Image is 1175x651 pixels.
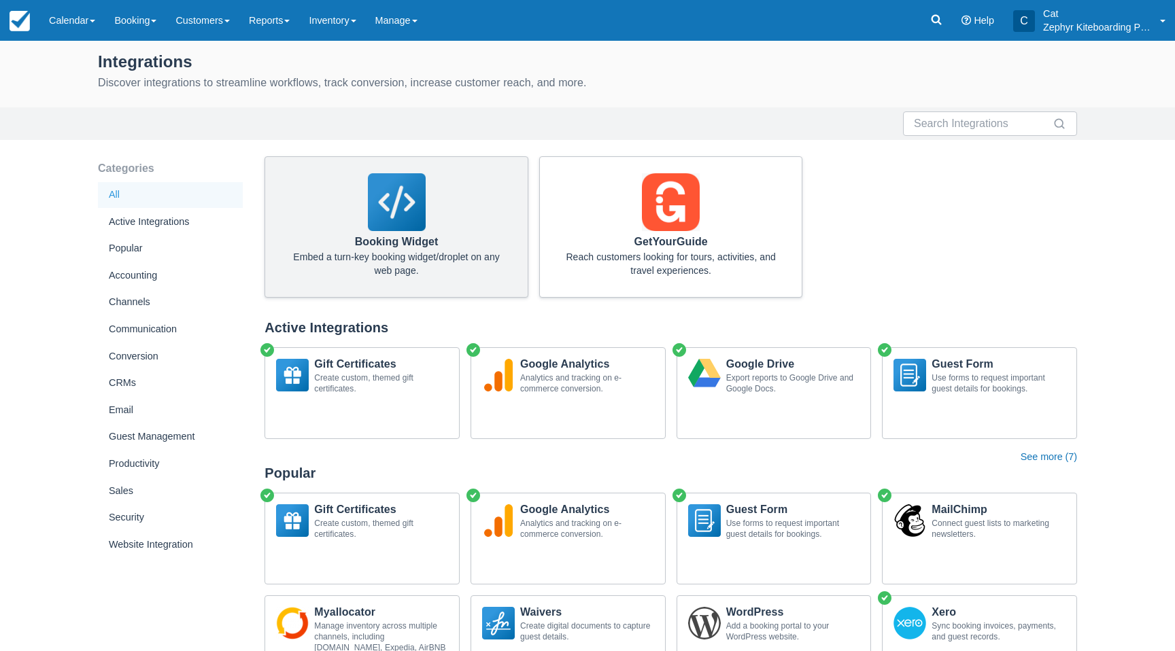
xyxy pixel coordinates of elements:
p: Cat [1043,7,1152,20]
div: Sync booking invoices, payments, and guest records. [932,620,1066,642]
img: checkfront-main-nav-mini-logo.png [10,11,30,31]
div: Accounting [98,263,243,289]
a: GuestsGuest FormUse forms to request important guest details for bookings. [677,493,872,584]
img: Guests [688,504,721,537]
div: Create custom, themed gift certificates. [314,518,448,540]
p: WordPress [726,607,860,618]
img: Droplet [368,173,426,231]
div: CRMs [98,370,243,396]
p: Guest Form [932,359,1066,370]
div: Communication [98,317,243,342]
p: Google Drive [726,359,860,370]
div: Use forms to request important guest details for bookings. [726,518,860,540]
img: GiftCert [276,504,309,537]
div: Conversion [98,344,243,370]
div: Export reports to Google Drive and Google Docs. [726,372,860,394]
img: GiftCert [276,359,309,391]
img: GoogleDrive [688,359,721,391]
div: Use forms to request important guest details for bookings. [932,372,1066,394]
p: Waivers [520,607,654,618]
img: GoogleAnalytics [482,359,515,391]
button: See more (7) [1021,450,1077,465]
div: Reach customers looking for tours, activities, and travel experiences. [562,250,781,277]
span: Help [974,15,994,26]
a: GoogleAnalyticsGoogle AnalyticsAnalytics and tracking on e-commerce conversion. [471,347,666,439]
div: Create digital documents to capture guest details. [520,620,654,642]
img: GetYourGuide [642,173,700,231]
img: Xero [893,607,926,639]
p: Google Analytics [520,359,654,370]
a: GoogleDriveGoogle DriveExport reports to Google Drive and Google Docs. [677,347,872,439]
div: Active Integrations [265,319,1077,336]
a: GiftCertGift CertificatesCreate custom, themed gift certificates. [265,493,460,584]
span: Active [876,487,893,504]
div: Security [98,505,243,531]
div: Email [98,398,243,423]
div: Create custom, themed gift certificates. [314,372,448,394]
div: Popular [265,465,1077,482]
p: Gift Certificates [314,504,448,515]
span: Active [876,590,893,606]
p: Guest Form [726,504,860,515]
div: Productivity [98,451,243,477]
div: Categories [98,156,243,181]
p: MailChimp [932,504,1066,515]
img: MailChimp [893,504,926,537]
p: Gift Certificates [314,359,448,370]
img: GoogleAnalytics [482,504,515,537]
div: Website Integration [98,532,243,558]
a: MailChimpMailChimpConnect guest lists to marketing newsletters. [882,493,1077,584]
div: C [1013,10,1035,32]
p: Zephyr Kiteboarding Pty Ltd [1043,20,1152,34]
p: Booking Widget [287,236,506,247]
div: Sales [98,478,243,504]
div: Popular [98,236,243,262]
p: Xero [932,607,1066,618]
span: Active [465,487,481,504]
span: Active [876,342,893,358]
span: Active [259,342,275,358]
span: Active [671,342,687,358]
img: MyAllocator [276,607,309,639]
div: Guest Management [98,424,243,450]
input: Search Integrations [914,111,1050,136]
span: Active [259,487,275,504]
p: Google Analytics [520,504,654,515]
div: Active Integrations [98,209,243,235]
div: Analytics and tracking on e-commerce conversion. [520,518,654,540]
img: Waivers [482,607,515,639]
div: Analytics and tracking on e-commerce conversion. [520,372,654,394]
a: GiftCertGift CertificatesCreate custom, themed gift certificates. [265,347,460,439]
p: GetYourGuide [562,236,781,247]
div: Channels [98,289,243,315]
i: Help [961,16,971,25]
a: GoogleAnalyticsGoogle AnalyticsAnalytics and tracking on e-commerce conversion. [471,493,666,584]
p: Myallocator [314,607,448,618]
a: GuestsGuest FormUse forms to request important guest details for bookings. [882,347,1077,439]
div: Embed a turn-key booking widget/droplet on any web page. [287,250,506,277]
img: Wordpress [688,607,721,639]
span: Active [671,487,687,504]
div: Add a booking portal to your WordPress website. [726,620,860,642]
a: GetYourGuideGetYourGuideReach customers looking for tours, activities, and travel experiences. [539,156,803,298]
div: All [98,182,243,208]
a: DropletBooking WidgetEmbed a turn-key booking widget/droplet on any web page. [265,156,528,298]
div: Discover integrations to streamline workflows, track conversion, increase customer reach, and more. [98,75,1077,91]
div: Integrations [98,49,1077,72]
img: Guests [893,359,926,391]
div: Connect guest lists to marketing newsletters. [932,518,1066,540]
span: Active [465,342,481,358]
